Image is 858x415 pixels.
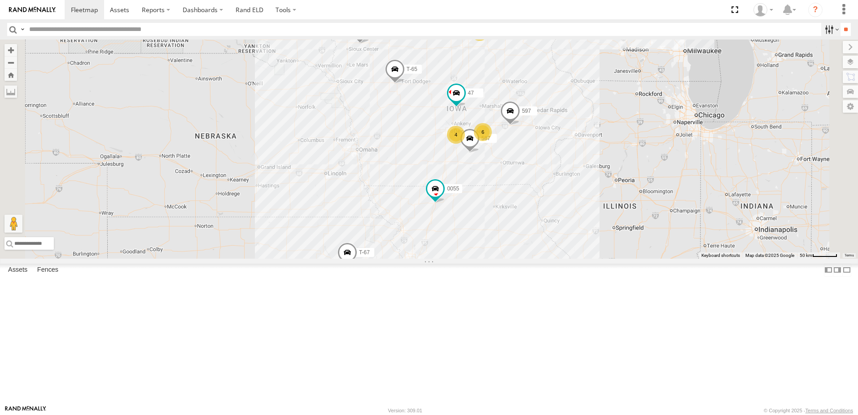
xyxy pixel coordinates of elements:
[750,3,776,17] div: Tim Zylstra
[474,123,492,141] div: 6
[4,264,32,276] label: Assets
[4,69,17,81] button: Zoom Home
[745,253,794,258] span: Map data ©2025 Google
[359,250,370,256] span: T-67
[407,66,417,73] span: T-65
[842,264,851,277] label: Hide Summary Table
[808,3,823,17] i: ?
[805,408,853,413] a: Terms and Conditions
[701,252,740,259] button: Keyboard shortcuts
[388,408,422,413] div: Version: 309.01
[33,264,63,276] label: Fences
[4,85,17,98] label: Measure
[764,408,853,413] div: © Copyright 2025 -
[4,215,22,233] button: Drag Pegman onto the map to open Street View
[447,185,459,192] span: 0055
[843,100,858,113] label: Map Settings
[821,23,840,36] label: Search Filter Options
[5,406,46,415] a: Visit our Website
[19,23,26,36] label: Search Query
[833,264,842,277] label: Dock Summary Table to the Right
[4,56,17,69] button: Zoom out
[800,253,812,258] span: 50 km
[468,90,474,96] span: 47
[797,252,840,259] button: Map Scale: 50 km per 52 pixels
[4,44,17,56] button: Zoom in
[845,254,854,257] a: Terms (opens in new tab)
[9,7,56,13] img: rand-logo.svg
[447,126,465,144] div: 4
[824,264,833,277] label: Dock Summary Table to the Left
[522,108,531,115] span: 597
